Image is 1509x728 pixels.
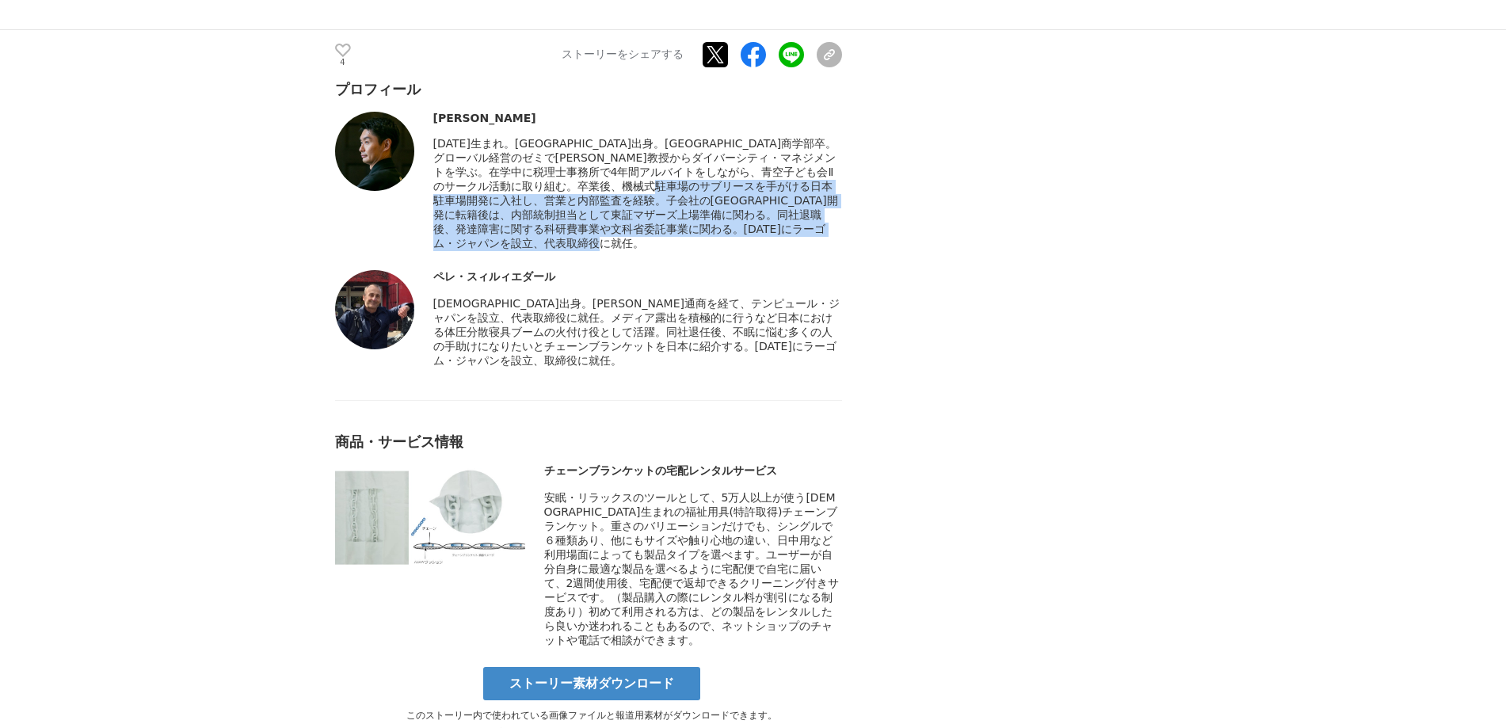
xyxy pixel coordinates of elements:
a: ストーリー素材ダウンロード [483,667,700,700]
img: thumbnail_cb8f3670-d969-11eb-8068-8b62f32618a6.png [335,464,525,572]
img: thumbnail_56973670-d964-11eb-a469-5128adb25124.jpg [335,112,414,191]
span: [DATE]生まれ。[GEOGRAPHIC_DATA]出身。[GEOGRAPHIC_DATA]商学部卒。グローバル経営のゼミで[PERSON_NAME]教授からダイバーシティ・マネジメントを学ぶ... [433,137,838,250]
span: [DEMOGRAPHIC_DATA]出身。[PERSON_NAME]通商を経て、テンピュール・ジャパンを設立、代表取締役に就任。メディア露出を積極的に行うなど日本における体圧分散寝具ブームの火付... [433,297,840,367]
img: thumbnail_b5b39640-d967-11eb-93e2-25b190b22bee.JPG [335,270,414,349]
div: [PERSON_NAME] [433,112,842,124]
p: ストーリーをシェアする [562,48,684,62]
p: 4 [335,59,351,67]
span: 安眠・リラックスのツールとして、5万人以上が使う[DEMOGRAPHIC_DATA]生まれの福祉用具(特許取得)チェーンブランケット。重さのバリエーションだけでも、シングルで６種類あり、他にもサ... [544,491,840,646]
div: チェーンブランケットの宅配レンタルサービス [544,464,842,478]
div: プロフィール [335,80,842,99]
div: ペレ・スィルィエダール [433,270,842,284]
div: 商品・サービス情報 [335,433,842,452]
